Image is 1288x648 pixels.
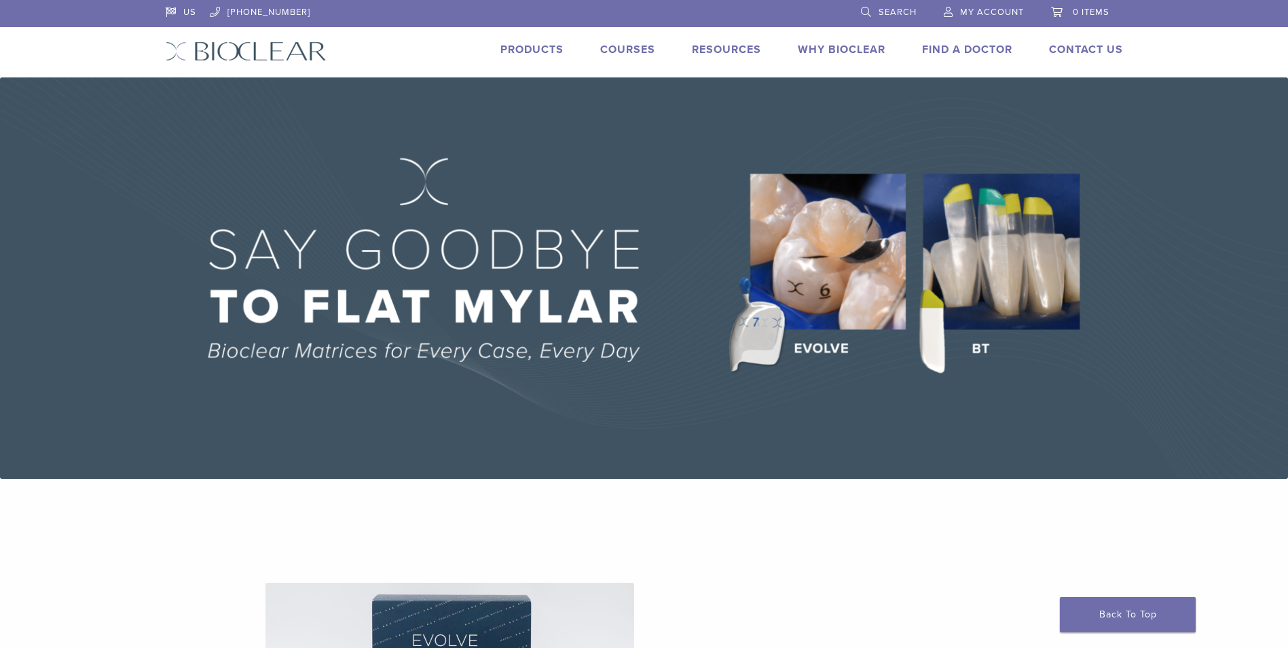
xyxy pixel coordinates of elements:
[1049,43,1123,56] a: Contact Us
[500,43,564,56] a: Products
[1060,597,1196,632] a: Back To Top
[600,43,655,56] a: Courses
[1073,7,1109,18] span: 0 items
[166,41,327,61] img: Bioclear
[692,43,761,56] a: Resources
[879,7,917,18] span: Search
[798,43,885,56] a: Why Bioclear
[922,43,1012,56] a: Find A Doctor
[960,7,1024,18] span: My Account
